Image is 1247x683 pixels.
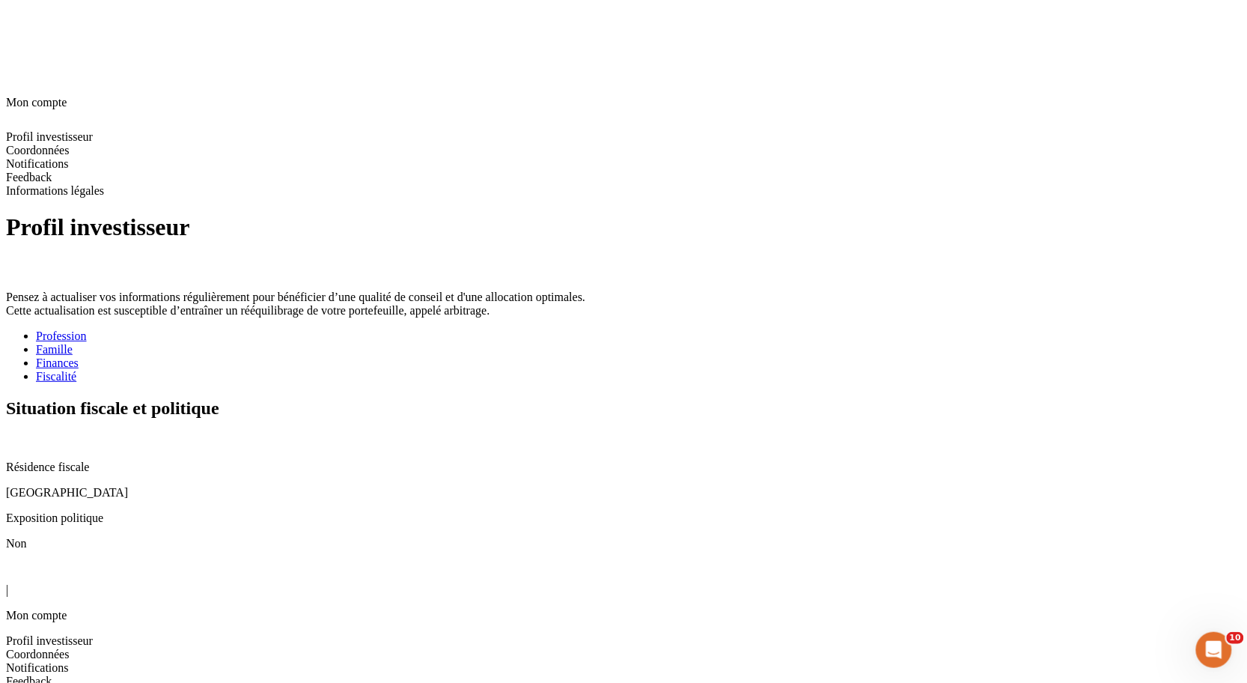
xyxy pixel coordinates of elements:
h1: Profil investisseur [6,213,1241,241]
span: Profil investisseur [6,634,93,647]
span: Informations légales [6,184,104,197]
span: 10 [1227,632,1244,644]
p: Résidence fiscale [6,461,1241,474]
span: Profil investisseur [6,130,93,143]
span: Feedback [6,171,52,183]
a: Profession [36,330,1241,343]
p: Mon compte [6,609,1241,622]
a: Famille [36,343,1241,356]
h2: Situation fiscale et politique [6,398,1241,419]
span: Pensez à actualiser vos informations régulièrement pour bénéficier d’une qualité de conseil et d'... [6,291,585,303]
span: Coordonnées [6,648,69,661]
p: Exposition politique [6,512,1241,525]
span: Cette actualisation est susceptible d’entraîner un rééquilibrage de votre portefeuille, appelé ar... [6,304,490,317]
span: Notifications [6,157,69,170]
a: Finances [36,356,1241,370]
span: Coordonnées [6,144,69,157]
div: | [6,583,1241,597]
span: Mon compte [6,96,67,109]
iframe: Intercom live chat [1196,632,1232,668]
span: [GEOGRAPHIC_DATA] [6,486,128,499]
a: Fiscalité [36,370,1241,383]
span: Non [6,537,27,550]
span: Notifications [6,661,69,674]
